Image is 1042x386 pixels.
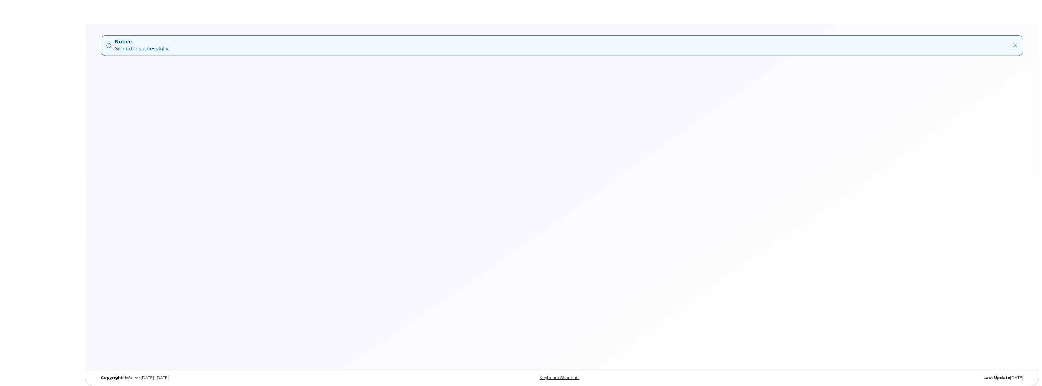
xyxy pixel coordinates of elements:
div: MyServe [DATE]–[DATE] [96,375,407,380]
a: Keyboard Shortcuts [540,375,579,380]
strong: Last Update [983,375,1010,380]
strong: Copyright [101,375,123,380]
div: Signed in successfully. [115,39,169,53]
div: [DATE] [717,375,1028,380]
strong: Notice [115,39,169,46]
